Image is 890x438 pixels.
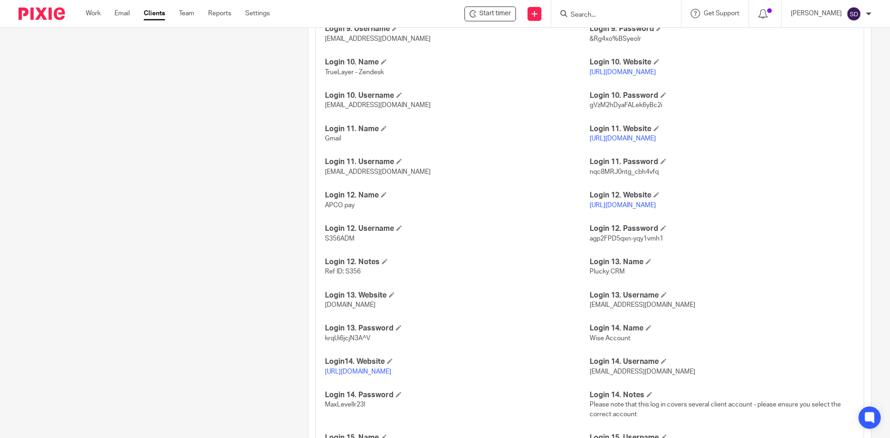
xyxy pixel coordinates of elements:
[325,257,590,267] h4: Login 12. Notes
[325,190,590,200] h4: Login 12. Name
[590,324,854,333] h4: Login 14. Name
[325,202,355,209] span: APCO pay
[590,390,854,400] h4: Login 14. Notes
[590,401,841,417] span: Please note that this log in covers several client account - please ensure you select the correct...
[590,357,854,367] h4: Login 14. Username
[704,10,739,17] span: Get Support
[325,324,590,333] h4: Login 13. Password
[590,102,662,108] span: gVzM2hDyaFALek6yBc2i
[590,57,854,67] h4: Login 10. Website
[325,390,590,400] h4: Login 14. Password
[791,9,842,18] p: [PERSON_NAME]
[590,36,641,42] span: &Rg4xo%BSyeo!r
[590,124,854,134] h4: Login 11. Website
[570,11,653,19] input: Search
[590,202,656,209] a: [URL][DOMAIN_NAME]
[590,190,854,200] h4: Login 12. Website
[846,6,861,21] img: svg%3E
[590,224,854,234] h4: Login 12. Password
[245,9,270,18] a: Settings
[325,291,590,300] h4: Login 13. Website
[325,368,391,375] a: [URL][DOMAIN_NAME]
[208,9,231,18] a: Reports
[590,268,625,275] span: Plucky CRM
[590,24,854,34] h4: Login 9. Password
[325,357,590,367] h4: Login14. Website
[590,368,695,375] span: [EMAIL_ADDRESS][DOMAIN_NAME]
[325,124,590,134] h4: Login 11. Name
[325,91,590,101] h4: Login 10. Username
[325,24,590,34] h4: Login 9. Username
[325,335,370,342] span: krqUi6jcjN3A^V
[590,291,854,300] h4: Login 13. Username
[325,401,365,408] span: MaxLevellr23!
[325,268,361,275] span: Ref ID: S356
[590,302,695,308] span: [EMAIL_ADDRESS][DOMAIN_NAME]
[325,36,431,42] span: [EMAIL_ADDRESS][DOMAIN_NAME]
[590,135,656,142] a: [URL][DOMAIN_NAME]
[590,157,854,167] h4: Login 11. Password
[479,9,511,19] span: Start timer
[590,91,854,101] h4: Login 10. Password
[325,224,590,234] h4: Login 12. Username
[464,6,516,21] div: Sweepstake Technologies Limited
[590,235,663,242] span: agp2FPD5qxn-yqy1vmh1
[325,102,431,108] span: [EMAIL_ADDRESS][DOMAIN_NAME]
[144,9,165,18] a: Clients
[19,7,65,20] img: Pixie
[325,169,431,175] span: [EMAIL_ADDRESS][DOMAIN_NAME]
[590,69,656,76] a: [URL][DOMAIN_NAME]
[325,135,341,142] span: Gmail
[590,169,659,175] span: nqc8MRJ0ntg_cbh4vfq
[325,57,590,67] h4: Login 10. Name
[325,157,590,167] h4: Login 11. Username
[590,335,630,342] span: Wise Account
[325,69,384,76] span: TrueLayer - Zendesk
[590,257,854,267] h4: Login 13. Name
[325,302,375,308] span: [DOMAIN_NAME]
[86,9,101,18] a: Work
[114,9,130,18] a: Email
[325,235,355,242] span: S356ADM
[179,9,194,18] a: Team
